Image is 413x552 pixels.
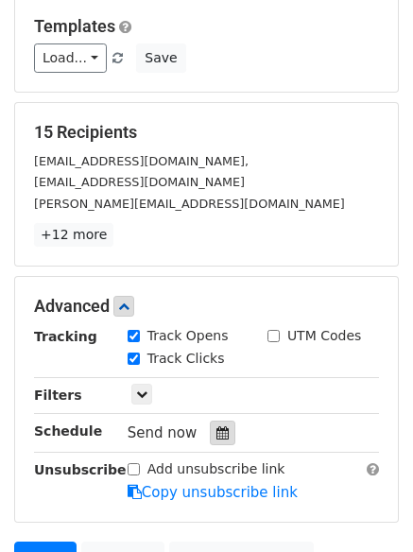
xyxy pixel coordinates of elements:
[147,326,229,346] label: Track Opens
[128,484,298,501] a: Copy unsubscribe link
[287,326,361,346] label: UTM Codes
[34,329,97,344] strong: Tracking
[34,223,113,247] a: +12 more
[128,424,198,441] span: Send now
[34,462,127,477] strong: Unsubscribe
[34,296,379,317] h5: Advanced
[147,349,225,369] label: Track Clicks
[136,43,185,73] button: Save
[34,175,245,189] small: [EMAIL_ADDRESS][DOMAIN_NAME]
[34,423,102,439] strong: Schedule
[147,459,285,479] label: Add unsubscribe link
[34,154,249,168] small: [EMAIL_ADDRESS][DOMAIN_NAME],
[34,388,82,403] strong: Filters
[34,122,379,143] h5: 15 Recipients
[318,461,413,552] iframe: Chat Widget
[34,197,345,211] small: [PERSON_NAME][EMAIL_ADDRESS][DOMAIN_NAME]
[34,43,107,73] a: Load...
[34,16,115,36] a: Templates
